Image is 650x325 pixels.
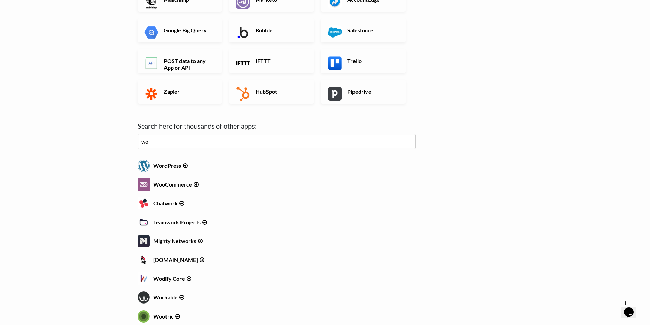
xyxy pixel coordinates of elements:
[138,291,416,300] a: Workable
[346,88,399,95] h6: Pipedrive
[346,27,399,33] h6: Salesforce
[236,25,250,40] img: Bubble App & API
[162,58,216,71] h6: POST data to any App or API
[138,254,416,263] a: [DOMAIN_NAME]
[229,18,314,42] a: Bubble
[321,18,406,42] a: Salesforce
[138,235,416,244] a: Mighty Networks
[229,80,314,104] a: HubSpot
[138,121,416,131] label: Search here for thousands of other apps:
[236,87,250,101] img: HubSpot App & API
[138,197,416,206] a: Chatwork
[346,58,399,64] h6: Trello
[254,58,307,64] h6: IFTTT
[138,216,150,228] img: teamwork_projects.png
[138,18,222,42] a: Google Big Query
[321,80,406,104] a: Pipedrive
[144,56,159,70] img: POST data to any App or API App & API
[138,178,416,188] a: WooCommerce
[138,80,222,104] a: Zapier
[162,27,216,33] h6: Google Big Query
[254,27,307,33] h6: Bubble
[138,235,150,247] img: mighty_networks.png
[138,310,416,320] a: Wootric
[138,291,150,304] img: workable.png
[138,272,416,282] a: Wodify Core
[229,49,314,73] a: IFTTT
[621,298,643,318] iframe: chat widget
[138,310,150,323] img: wootric.png
[138,272,150,285] img: wodify_core.png
[138,49,222,73] a: POST data to any App or API
[162,88,216,95] h6: Zapier
[144,87,159,101] img: Zapier App & API
[138,197,150,209] img: chatwork.png
[328,87,342,101] img: Pipedrive App & API
[328,56,342,70] img: Trello App & API
[328,25,342,40] img: Salesforce App & API
[144,25,159,40] img: Google Big Query App & API
[138,178,150,191] img: woocommerce.png
[138,254,150,266] img: woodpecker_co.png
[321,49,406,73] a: Trello
[138,134,416,149] input: examples: zendesk, segment, zoho...
[254,88,307,95] h6: HubSpot
[138,160,150,172] img: wordpress.png
[138,160,416,169] a: WordPress
[138,216,416,225] a: Teamwork Projects
[236,56,250,70] img: IFTTT App & API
